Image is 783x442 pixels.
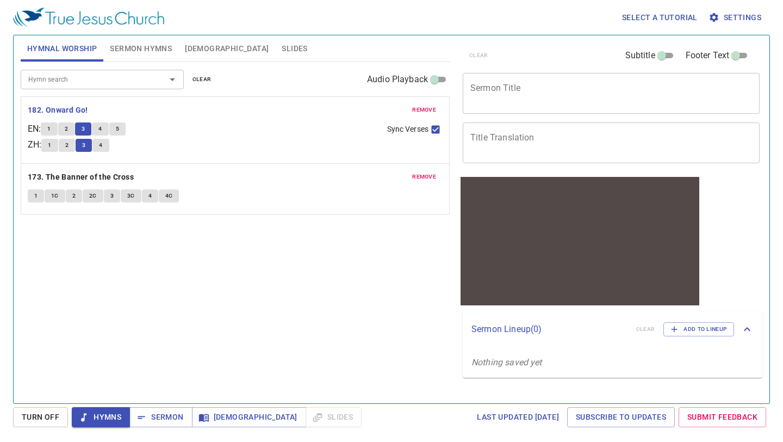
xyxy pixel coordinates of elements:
span: 3 [82,140,85,150]
a: Last updated [DATE] [473,407,563,427]
b: 182. Onward Go! [28,103,88,117]
a: Subscribe to Updates [567,407,675,427]
span: 1 [34,191,38,201]
span: Sermon [138,410,183,424]
div: Sermon Lineup(0)clearAdd to Lineup [463,311,762,347]
button: Turn Off [13,407,68,427]
span: remove [412,172,436,182]
span: Slides [282,42,307,56]
span: 1 [47,124,51,134]
span: Submit Feedback [687,410,757,424]
button: 2C [83,189,103,202]
button: remove [406,103,443,116]
span: clear [192,75,212,84]
iframe: from-child [458,175,701,308]
button: Open [165,72,180,87]
span: Hymns [80,410,121,424]
button: 1 [41,122,57,136]
span: remove [412,105,436,115]
span: 4 [148,191,152,201]
span: 2 [65,140,69,150]
button: 182. Onward Go! [28,103,90,117]
span: Settings [711,11,761,24]
span: Subscribe to Updates [576,410,666,424]
button: Hymns [72,407,130,427]
span: Sync Verses [387,124,428,135]
button: 1C [45,189,65,202]
span: 4 [99,140,102,150]
button: [DEMOGRAPHIC_DATA] [192,407,306,427]
span: [DEMOGRAPHIC_DATA] [201,410,297,424]
button: Select a tutorial [618,8,702,28]
span: 1C [51,191,59,201]
p: EN : [28,122,41,136]
span: Sermon Hymns [110,42,172,56]
span: 4 [98,124,102,134]
button: 3 [104,189,120,202]
span: Add to Lineup [670,324,727,334]
span: Subtitle [625,49,655,62]
span: 2 [65,124,68,134]
button: 2 [66,189,82,202]
button: 4 [142,189,158,202]
span: [DEMOGRAPHIC_DATA] [185,42,269,56]
span: Turn Off [22,410,59,424]
p: Sermon Lineup ( 0 ) [471,323,627,336]
button: 3C [121,189,141,202]
button: Settings [706,8,766,28]
span: 1 [48,140,51,150]
button: 5 [109,122,126,136]
button: 4 [92,139,109,152]
button: remove [406,170,443,183]
span: Select a tutorial [622,11,698,24]
span: Last updated [DATE] [477,410,559,424]
span: 4C [165,191,173,201]
button: 1 [28,189,44,202]
button: 173. The Banner of the Cross [28,170,136,184]
button: Add to Lineup [663,322,734,336]
button: Sermon [129,407,192,427]
p: ZH : [28,138,41,151]
button: clear [186,73,218,86]
span: 5 [116,124,119,134]
button: 2 [58,122,74,136]
b: 173. The Banner of the Cross [28,170,134,184]
button: 4 [92,122,108,136]
button: 3 [76,139,92,152]
span: 3 [110,191,114,201]
span: 3C [127,191,135,201]
span: Footer Text [686,49,730,62]
button: 1 [41,139,58,152]
span: 2C [89,191,97,201]
span: Audio Playback [367,73,428,86]
a: Submit Feedback [679,407,766,427]
button: 3 [75,122,91,136]
span: Hymnal Worship [27,42,97,56]
button: 4C [159,189,179,202]
button: 2 [59,139,75,152]
img: True Jesus Church [13,8,164,27]
i: Nothing saved yet [471,357,542,367]
span: 3 [82,124,85,134]
span: 2 [72,191,76,201]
